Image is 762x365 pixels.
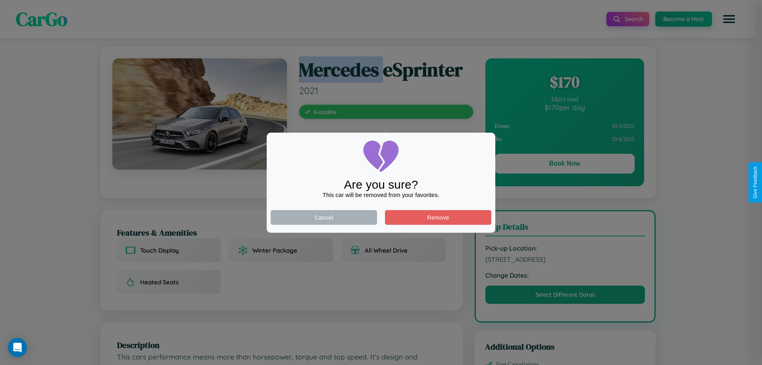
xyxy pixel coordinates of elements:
[271,191,491,198] div: This car will be removed from your favorites.
[361,137,401,176] img: broken-heart
[385,210,491,225] button: Remove
[271,178,491,191] div: Are you sure?
[752,166,758,199] div: Give Feedback
[8,338,27,357] div: Open Intercom Messenger
[271,210,377,225] button: Cancel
